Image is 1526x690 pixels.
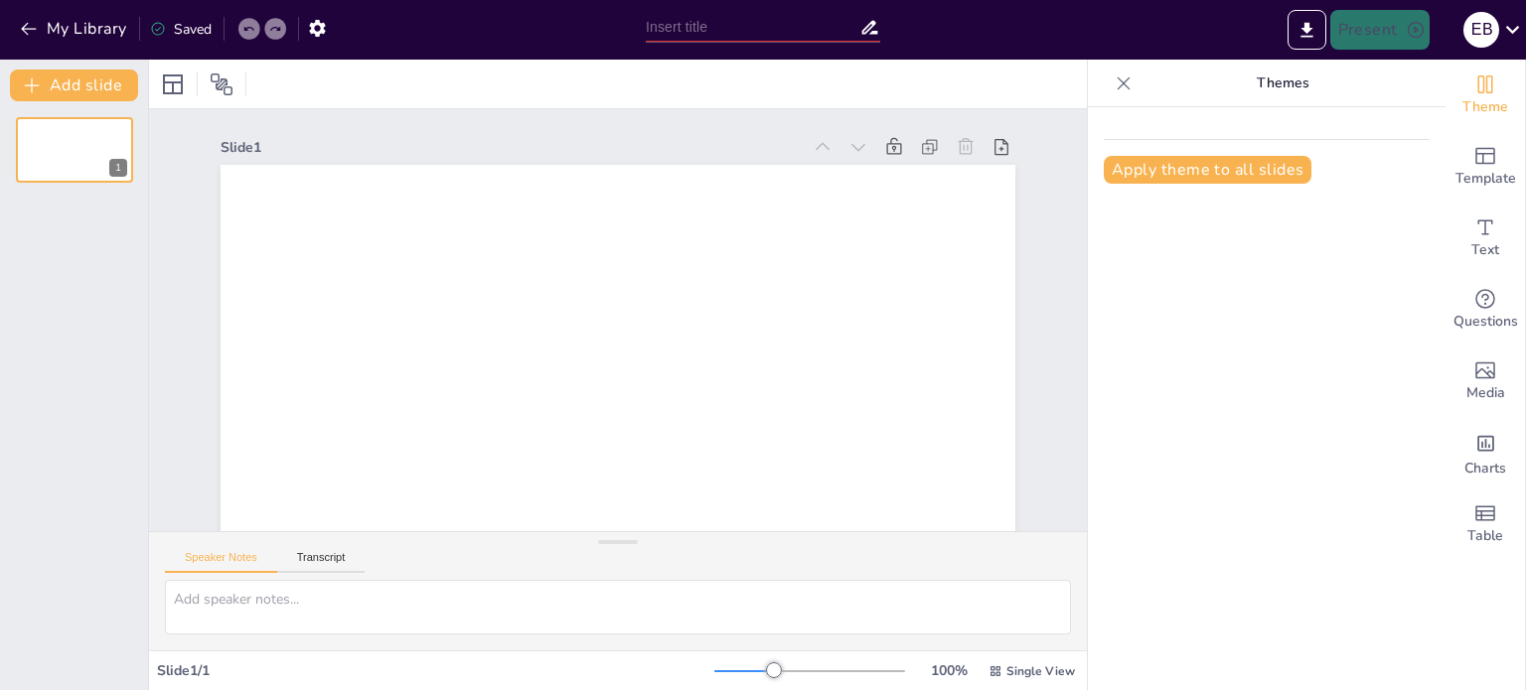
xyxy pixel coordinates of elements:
div: Add images, graphics, shapes or video [1446,345,1525,417]
span: Theme [1462,96,1508,118]
button: Speaker Notes [165,551,277,573]
div: Add a table [1446,488,1525,560]
div: Saved [150,20,212,39]
span: Template [1455,168,1516,190]
div: 1 [16,117,133,183]
span: Text [1471,239,1499,261]
button: Present [1330,10,1430,50]
button: Apply theme to all slides [1104,156,1311,184]
button: Add slide [10,69,138,101]
div: Layout [157,69,189,100]
button: Transcript [277,551,366,573]
div: 1 [109,159,127,177]
div: E B [1463,12,1499,48]
div: Change the overall theme [1446,60,1525,131]
div: Slide 1 [221,138,801,157]
p: Themes [1140,60,1426,107]
button: My Library [15,13,135,45]
div: Add ready made slides [1446,131,1525,203]
div: Add text boxes [1446,203,1525,274]
span: Single View [1006,663,1075,679]
div: Slide 1 / 1 [157,661,714,680]
div: 100 % [925,661,973,680]
div: Get real-time input from your audience [1446,274,1525,345]
span: Media [1466,382,1505,404]
button: Export to PowerPoint [1288,10,1326,50]
span: Questions [1453,311,1518,333]
input: Insert title [646,13,859,42]
span: Charts [1464,458,1506,480]
span: Position [210,72,233,96]
span: Table [1467,525,1503,547]
div: Add charts and graphs [1446,417,1525,488]
button: E B [1463,10,1499,50]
